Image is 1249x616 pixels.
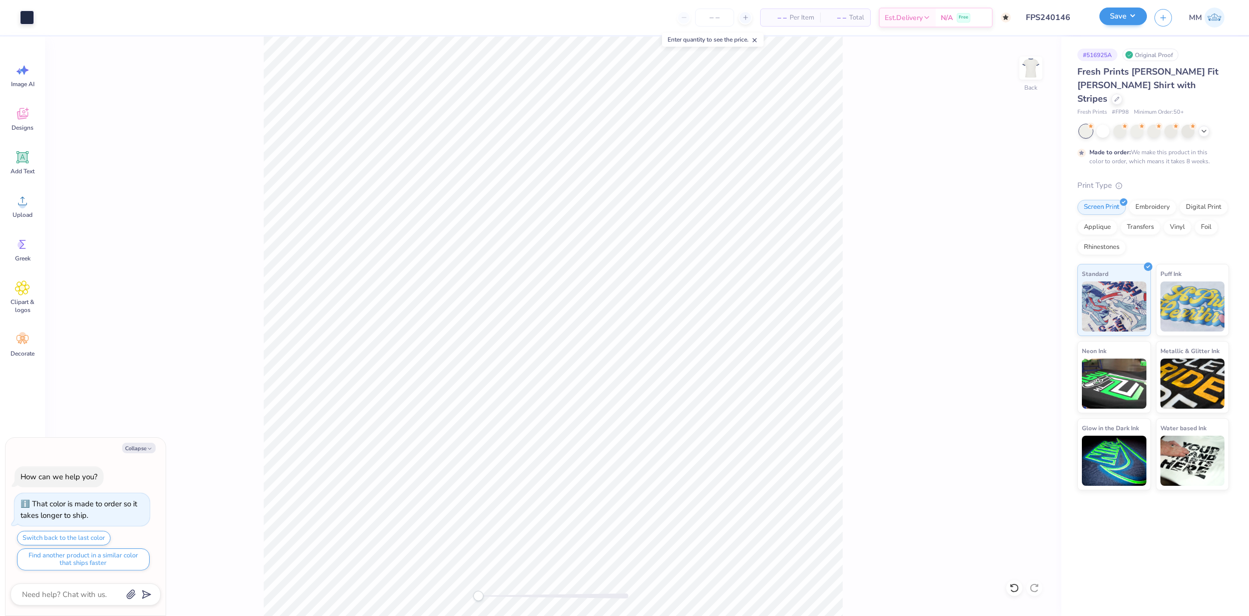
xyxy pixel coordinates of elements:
[1204,8,1224,28] img: Manolo Mariano
[1134,108,1184,117] span: Minimum Order: 50 +
[1024,83,1037,92] div: Back
[1082,281,1146,332] img: Standard
[1077,66,1218,105] span: Fresh Prints [PERSON_NAME] Fit [PERSON_NAME] Shirt with Stripes
[1077,200,1126,215] div: Screen Print
[6,298,39,314] span: Clipart & logos
[1089,148,1212,166] div: We make this product in this color to order, which means it takes 8 weeks.
[1160,346,1219,356] span: Metallic & Glitter Ink
[1077,49,1117,61] div: # 516925A
[1163,220,1191,235] div: Vinyl
[1160,268,1181,279] span: Puff Ink
[21,472,98,482] div: How can we help you?
[826,13,846,23] span: – –
[941,13,953,23] span: N/A
[1194,220,1218,235] div: Foil
[1120,220,1160,235] div: Transfers
[695,9,734,27] input: – –
[122,443,156,453] button: Collapse
[1160,436,1225,486] img: Water based Ink
[11,167,35,175] span: Add Text
[1189,12,1202,24] span: MM
[1184,8,1229,28] a: MM
[1082,359,1146,409] img: Neon Ink
[15,254,31,262] span: Greek
[21,499,137,520] div: That color is made to order so it takes longer to ship.
[13,211,33,219] span: Upload
[1077,220,1117,235] div: Applique
[1160,359,1225,409] img: Metallic & Glitter Ink
[17,548,150,570] button: Find another product in a similar color that ships faster
[1160,281,1225,332] img: Puff Ink
[767,13,787,23] span: – –
[1021,58,1041,78] img: Back
[1089,148,1131,156] strong: Made to order:
[11,80,35,88] span: Image AI
[17,531,111,545] button: Switch back to the last color
[790,13,814,23] span: Per Item
[849,13,864,23] span: Total
[662,33,764,47] div: Enter quantity to see the price.
[1077,180,1229,191] div: Print Type
[473,591,483,601] div: Accessibility label
[11,350,35,358] span: Decorate
[1077,240,1126,255] div: Rhinestones
[1179,200,1228,215] div: Digital Print
[1099,8,1147,25] button: Save
[1018,8,1092,28] input: Untitled Design
[1160,423,1206,433] span: Water based Ink
[1077,108,1107,117] span: Fresh Prints
[12,124,34,132] span: Designs
[1082,346,1106,356] span: Neon Ink
[1129,200,1176,215] div: Embroidery
[885,13,923,23] span: Est. Delivery
[1082,268,1108,279] span: Standard
[1082,423,1139,433] span: Glow in the Dark Ink
[1122,49,1178,61] div: Original Proof
[1082,436,1146,486] img: Glow in the Dark Ink
[1112,108,1129,117] span: # FP98
[959,14,968,21] span: Free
